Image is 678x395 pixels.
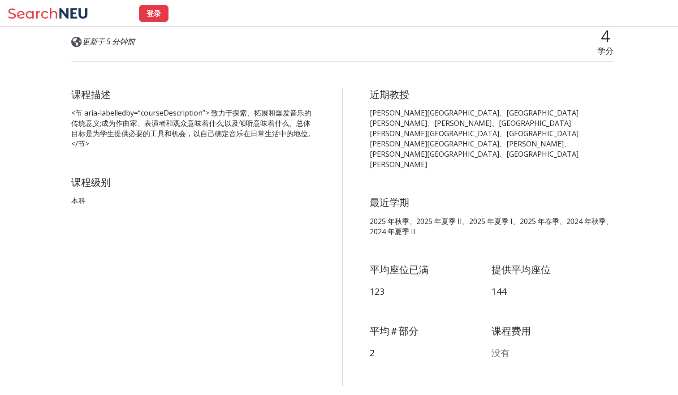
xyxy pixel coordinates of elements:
p: 没有 [492,347,613,360]
span: 学分 [597,45,613,56]
p: 123 [369,285,491,298]
span: 4 [601,25,610,47]
h4: 课程描述 [71,88,315,101]
span: 更新于 5 分钟前 [82,37,135,47]
p: [PERSON_NAME][GEOGRAPHIC_DATA]、[GEOGRAPHIC_DATA][PERSON_NAME]、[PERSON_NAME]、[GEOGRAPHIC_DATA][PER... [369,108,613,169]
h4: 平均 # 部分 [369,325,491,337]
h4: 最近学期 [369,196,613,209]
button: 登录 [139,5,168,22]
p: 2025 年秋季、2025 年夏季 II、2025 年夏季 I、2025 年春季、2024 年秋季、2024 年夏季 II [369,216,613,237]
p: 2 [369,347,491,360]
h4: 近期教授 [369,88,613,101]
p: 本科 [71,196,315,206]
h4: 提供平均座位 [492,263,613,276]
h4: 平均座位已满 [369,263,491,276]
p: 144 [492,285,613,298]
h4: 课程级别 [71,176,315,189]
p: <节 aria-labelledby=“courseDescription”> 致力于探索、拓展和爆发音乐的传统意义;成为作曲家、表演者和观众意味着什么;以及倾听意味着什么。总体目标是为学生提供... [71,108,315,149]
h4: 课程费用 [492,325,613,337]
